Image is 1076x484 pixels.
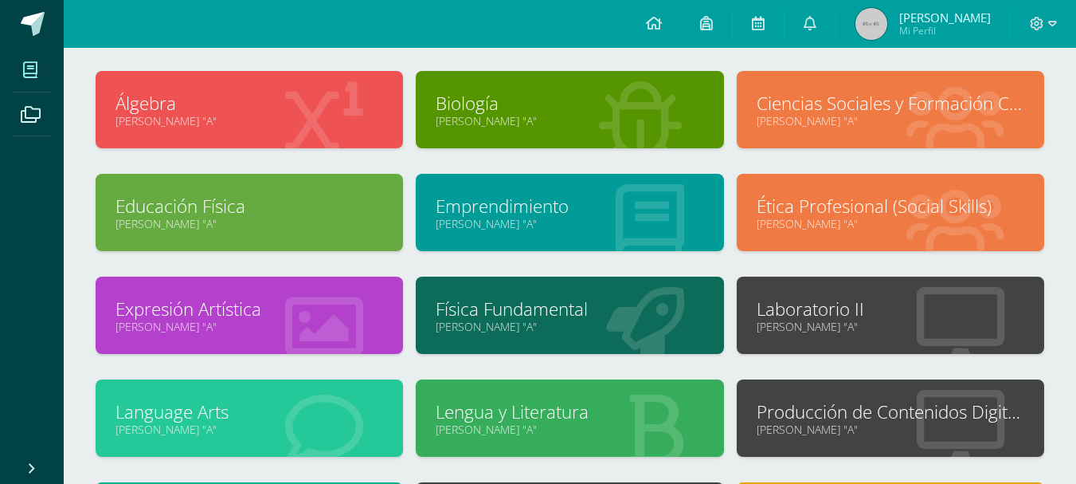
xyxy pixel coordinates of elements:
[115,297,383,321] a: Expresión Artística
[115,194,383,218] a: Educación Física
[757,297,1024,321] a: Laboratorio II
[436,399,703,424] a: Lengua y Literatura
[115,113,383,128] a: [PERSON_NAME] "A"
[436,216,703,231] a: [PERSON_NAME] "A"
[436,113,703,128] a: [PERSON_NAME] "A"
[115,319,383,334] a: [PERSON_NAME] "A"
[899,10,991,26] span: [PERSON_NAME]
[115,422,383,437] a: [PERSON_NAME] "A"
[115,399,383,424] a: Language Arts
[436,194,703,218] a: Emprendimiento
[757,113,1024,128] a: [PERSON_NAME] "A"
[757,91,1024,116] a: Ciencias Sociales y Formación Ciudadana
[115,216,383,231] a: [PERSON_NAME] "A"
[757,422,1024,437] a: [PERSON_NAME] "A"
[757,319,1024,334] a: [PERSON_NAME] "A"
[899,24,991,37] span: Mi Perfil
[436,91,703,116] a: Biología
[115,91,383,116] a: Álgebra
[757,399,1024,424] a: Producción de Contenidos Digitales
[436,297,703,321] a: Física Fundamental
[436,422,703,437] a: [PERSON_NAME] "A"
[855,8,887,40] img: 45x45
[436,319,703,334] a: [PERSON_NAME] "A"
[757,216,1024,231] a: [PERSON_NAME] "A"
[757,194,1024,218] a: Ética Profesional (Social Skills)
